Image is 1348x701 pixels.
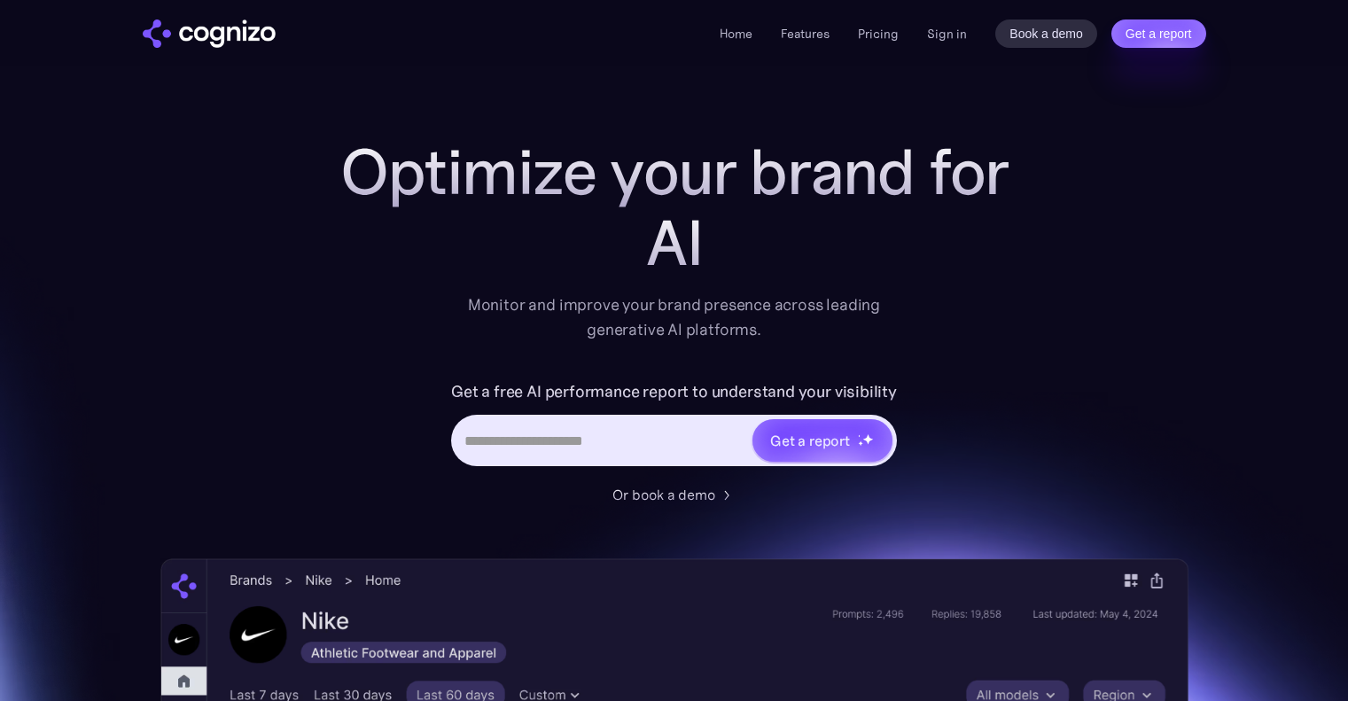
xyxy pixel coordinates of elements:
[862,433,874,445] img: star
[143,19,276,48] img: cognizo logo
[456,292,892,342] div: Monitor and improve your brand presence across leading generative AI platforms.
[770,430,850,451] div: Get a report
[720,26,752,42] a: Home
[612,484,736,505] a: Or book a demo
[451,378,897,406] label: Get a free AI performance report to understand your visibility
[1111,19,1206,48] a: Get a report
[858,434,861,437] img: star
[995,19,1097,48] a: Book a demo
[320,136,1029,207] h1: Optimize your brand for
[858,440,864,447] img: star
[927,23,967,44] a: Sign in
[858,26,899,42] a: Pricing
[320,207,1029,278] div: AI
[781,26,830,42] a: Features
[451,378,897,475] form: Hero URL Input Form
[751,417,894,463] a: Get a reportstarstarstar
[612,484,715,505] div: Or book a demo
[143,19,276,48] a: home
